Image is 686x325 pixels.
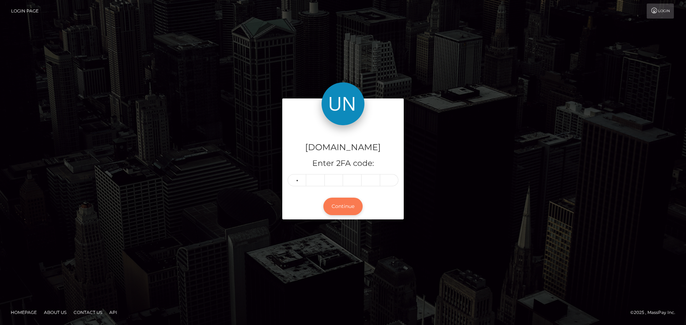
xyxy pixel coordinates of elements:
[630,309,681,316] div: © 2025 , MassPay Inc.
[288,158,398,169] h5: Enter 2FA code:
[41,307,69,318] a: About Us
[647,4,674,19] a: Login
[8,307,40,318] a: Homepage
[288,141,398,154] h4: [DOMAIN_NAME]
[11,4,39,19] a: Login Page
[71,307,105,318] a: Contact Us
[323,198,363,215] button: Continue
[106,307,120,318] a: API
[322,82,364,125] img: Unlockt.me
